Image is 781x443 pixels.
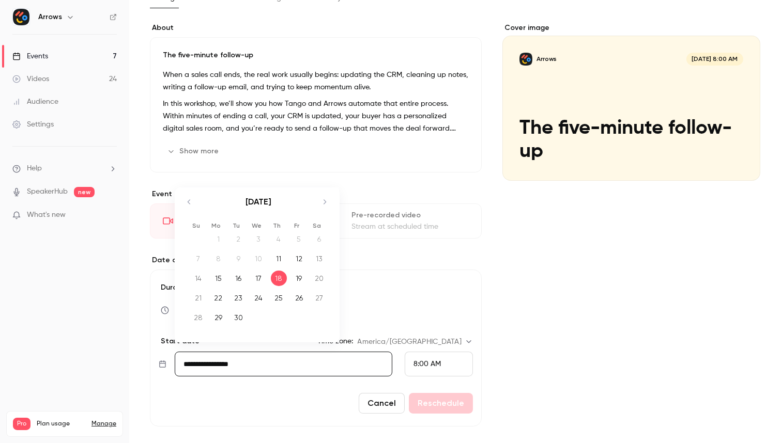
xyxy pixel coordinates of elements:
[163,69,469,93] p: When a sales call ends, the real work usually begins: updating the CRM, cleaning up notes, writin...
[208,249,228,268] td: Not available. Monday, September 8, 2025
[27,186,68,197] a: SpeakerHub
[291,271,307,286] div: 19
[228,268,249,288] td: Tuesday, September 16, 2025
[405,352,473,376] div: From
[228,308,249,327] td: Tuesday, September 30, 2025
[208,229,228,249] td: Not available. Monday, September 1, 2025
[502,23,760,33] label: Cover image
[192,222,200,229] small: Su
[208,308,228,327] td: Monday, September 29, 2025
[150,189,482,199] p: Event type
[291,251,307,266] div: 12
[228,288,249,308] td: Tuesday, September 23, 2025
[12,74,49,84] div: Videos
[318,203,482,239] div: Pre-recorded videoStream at scheduled time
[273,222,281,229] small: Th
[208,288,228,308] td: Monday, September 22, 2025
[12,51,48,61] div: Events
[251,251,267,266] div: 10
[309,249,329,268] td: Saturday, September 13, 2025
[251,231,267,247] div: 3
[91,420,116,428] a: Manage
[38,12,62,22] h6: Arrows
[271,251,287,266] div: 11
[289,229,309,249] td: Not available. Friday, September 5, 2025
[309,288,329,308] td: Saturday, September 27, 2025
[159,336,200,346] p: Start date
[208,268,228,288] td: Monday, September 15, 2025
[246,197,271,207] strong: [DATE]
[150,203,314,239] div: LiveGo live at scheduled time
[249,249,269,268] td: Not available. Wednesday, September 10, 2025
[269,268,289,288] td: Selected. Thursday, September 18, 2025
[12,119,54,130] div: Settings
[210,251,226,266] div: 8
[309,268,329,288] td: Saturday, September 20, 2025
[233,222,240,229] small: Tu
[13,9,29,25] img: Arrows
[311,271,327,286] div: 20
[271,290,287,306] div: 25
[271,271,287,286] div: 18
[74,187,95,197] span: new
[228,229,249,249] td: Not available. Tuesday, September 2, 2025
[351,221,469,232] div: Stream at scheduled time
[251,290,267,306] div: 24
[251,271,267,286] div: 17
[231,271,247,286] div: 16
[211,222,221,229] small: Mo
[150,255,482,265] label: Date and time
[231,310,247,325] div: 30
[27,163,42,174] span: Help
[289,268,309,288] td: Friday, September 19, 2025
[269,229,289,249] td: Not available. Thursday, September 4, 2025
[175,187,339,338] div: Calendar
[163,50,469,60] p: The five-minute follow-up
[311,251,327,266] div: 13
[210,290,226,306] div: 22
[188,288,208,308] td: Sunday, September 21, 2025
[163,143,225,160] button: Show more
[291,231,307,247] div: 5
[359,393,405,414] button: Cancel
[104,211,117,220] iframe: Noticeable Trigger
[231,251,247,266] div: 9
[27,210,66,220] span: What's new
[175,352,392,376] input: Tue, Feb 17, 2026
[231,290,247,306] div: 23
[249,268,269,288] td: Wednesday, September 17, 2025
[313,222,321,229] small: Sa
[252,222,262,229] small: We
[190,251,206,266] div: 7
[188,268,208,288] td: Sunday, September 14, 2025
[311,231,327,247] div: 6
[188,249,208,268] td: Not available. Sunday, September 7, 2025
[289,249,309,268] td: Friday, September 12, 2025
[159,282,473,293] label: Duration
[163,98,469,135] p: In this workshop, we’ll show you how Tango and Arrows automate that entire process. Within minute...
[249,288,269,308] td: Wednesday, September 24, 2025
[502,23,760,181] section: Cover image
[13,418,30,430] span: Pro
[291,290,307,306] div: 26
[294,222,299,229] small: Fr
[309,229,329,249] td: Not available. Saturday, September 6, 2025
[269,288,289,308] td: Thursday, September 25, 2025
[190,290,206,306] div: 21
[37,420,85,428] span: Plan usage
[188,308,208,327] td: Sunday, September 28, 2025
[210,310,226,325] div: 29
[231,231,247,247] div: 2
[12,163,117,174] li: help-dropdown-opener
[271,231,287,247] div: 4
[414,360,441,368] span: 8:00 AM
[358,337,473,347] div: America/[GEOGRAPHIC_DATA]
[351,210,469,220] div: Pre-recorded video
[249,229,269,249] td: Not available. Wednesday, September 3, 2025
[210,271,226,286] div: 15
[311,290,327,306] div: 27
[228,249,249,268] td: Not available. Tuesday, September 9, 2025
[190,271,206,286] div: 14
[289,288,309,308] td: Friday, September 26, 2025
[150,23,482,33] label: About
